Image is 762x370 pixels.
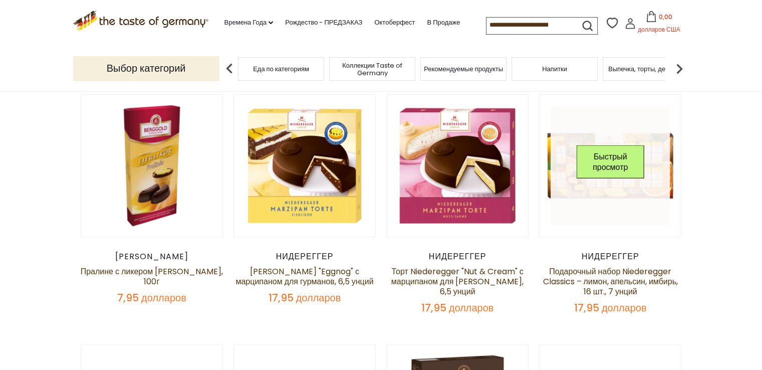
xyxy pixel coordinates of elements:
[387,95,529,237] img: Торт Niederegger "Nut & Cream" с марципаном для гурманов, 6,5 унций
[638,11,680,39] button: 0,00 долларов США
[542,64,567,74] font: Напитки
[608,64,683,74] font: Выпечка, торты, десерты
[669,59,689,79] img: следующая стрелка
[608,65,683,73] a: Выпечка, торты, десерты
[285,18,362,27] font: Рождество - ПРЕДЗАКАЗ
[593,151,628,173] font: Быстрый просмотр
[424,64,503,74] font: Рекомендуемые продукты
[332,62,412,77] a: Коллекции Taste of Germany
[374,18,415,27] font: Октоберфест
[577,145,644,178] button: Быстрый просмотр
[224,18,267,27] font: Времена года
[117,291,186,305] font: 7,95 долларов
[81,95,223,237] img: Пралине с ликером Berggold Eggnog, 100г
[574,301,647,315] font: 17,95 долларов
[115,251,188,262] font: [PERSON_NAME]
[253,65,309,73] a: Еда по категориям
[285,17,362,28] a: Рождество - ПРЕДЗАКАЗ
[542,65,567,73] a: Напитки
[429,251,486,262] font: Нидереггер
[219,59,239,79] img: предыдущая стрелка
[342,61,402,78] font: Коллекции Taste of Germany
[107,61,186,75] font: Выбор категорий
[269,291,341,305] font: 17,95 долларов
[81,266,223,287] a: Пралине с ликером [PERSON_NAME], 100г
[543,266,677,297] a: Подарочный набор Niederegger Classics – лимон, апельсин, имбирь, 16 шт., 7 унций
[374,17,415,28] a: Октоберфест
[582,251,639,262] font: Нидереггер
[224,17,274,28] a: Времена года
[638,13,680,34] font: 0,00 долларов США
[391,266,524,297] a: Торт Niederegger "Nut & Cream" с марципаном для [PERSON_NAME], 6,5 унций
[424,65,503,73] a: Рекомендуемые продукты
[276,251,334,262] font: Нидереггер
[427,18,460,27] font: В продаже
[421,301,494,315] font: 17,95 долларов
[234,95,376,237] img: Торт Niederegger "Eggnog" с марципаном для гурманов, 6,5 унций
[235,266,373,287] a: [PERSON_NAME] "Eggnog" с марципаном для гурманов, 6,5 унций
[253,64,309,74] font: Еда по категориям
[427,17,460,28] a: В продаже
[540,95,681,237] img: Подарочный набор Niederegger Classics – лимон, апельсин, имбирь, 16 шт., 7 унций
